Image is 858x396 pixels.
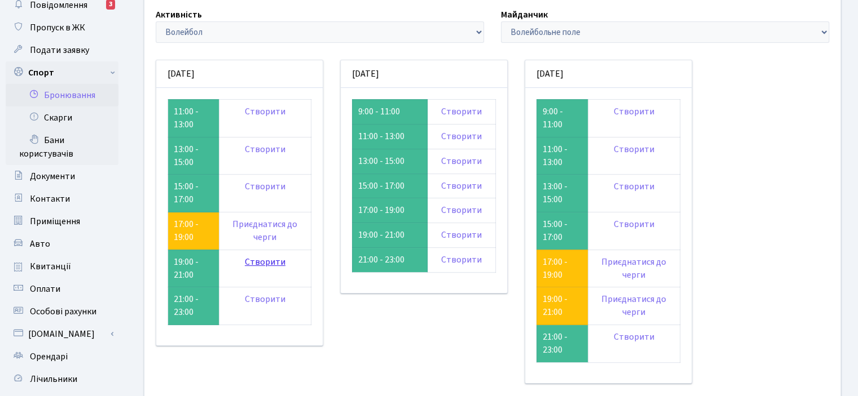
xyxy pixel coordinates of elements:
a: Створити [614,143,654,155]
a: Створити [614,105,654,118]
a: Створити [441,155,482,167]
td: 15:00 - 17:00 [168,175,219,212]
span: Пропуск в ЖК [30,21,85,34]
a: Створити [441,130,482,143]
a: Приєднатися до черги [601,256,666,281]
td: 9:00 - 11:00 [536,99,588,137]
a: Створити [441,253,482,266]
a: 17:00 - 19:00 [174,218,199,243]
a: 17:00 - 19:00 [543,256,567,281]
td: 13:00 - 15:00 [168,137,219,175]
a: Скарги [6,106,118,129]
span: Подати заявку [30,44,89,56]
label: Активність [156,8,202,21]
td: 15:00 - 17:00 [352,173,427,198]
td: 19:00 - 21:00 [168,250,219,287]
td: 13:00 - 15:00 [536,175,588,212]
a: Створити [614,180,654,193]
div: [DATE] [341,60,507,88]
a: Створити [245,293,285,305]
a: Створити [441,229,482,241]
td: 19:00 - 21:00 [352,223,427,248]
td: 21:00 - 23:00 [536,325,588,363]
a: Приєднатися до черги [601,293,666,318]
span: Авто [30,238,50,250]
a: Особові рахунки [6,300,118,323]
a: Створити [245,180,285,193]
a: Бронювання [6,84,118,106]
a: Створити [441,204,482,216]
div: [DATE] [156,60,323,88]
a: Пропуск в ЖК [6,16,118,39]
td: 17:00 - 19:00 [352,198,427,223]
a: Приміщення [6,210,118,233]
a: Оплати [6,278,118,300]
span: Приміщення [30,215,80,228]
a: [DOMAIN_NAME] [6,323,118,345]
a: Лічильники [6,368,118,390]
a: Контакти [6,188,118,210]
a: Створити [441,180,482,192]
a: Створити [245,143,285,155]
span: Особові рахунки [30,305,96,318]
a: Орендарі [6,345,118,368]
a: Створити [245,105,285,118]
a: Створити [614,218,654,230]
a: Бани користувачів [6,129,118,165]
td: 11:00 - 13:00 [168,99,219,137]
td: 13:00 - 15:00 [352,149,427,173]
td: 11:00 - 13:00 [352,124,427,149]
a: Спорт [6,61,118,84]
div: [DATE] [525,60,692,88]
span: Оплати [30,283,60,295]
a: Приєднатися до черги [232,218,297,243]
a: Створити [441,105,482,118]
td: 9:00 - 11:00 [352,99,427,124]
span: Лічильники [30,373,77,385]
label: Майданчик [501,8,548,21]
td: 11:00 - 13:00 [536,137,588,175]
span: Контакти [30,193,70,205]
a: Створити [245,256,285,268]
a: Авто [6,233,118,255]
td: 21:00 - 23:00 [168,287,219,325]
td: 15:00 - 17:00 [536,212,588,250]
a: Документи [6,165,118,188]
span: Орендарі [30,350,68,363]
a: Створити [614,331,654,343]
span: Квитанції [30,260,71,273]
a: Подати заявку [6,39,118,61]
span: Документи [30,170,75,183]
a: Квитанції [6,255,118,278]
a: 19:00 - 21:00 [543,293,567,318]
td: 21:00 - 23:00 [352,248,427,273]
